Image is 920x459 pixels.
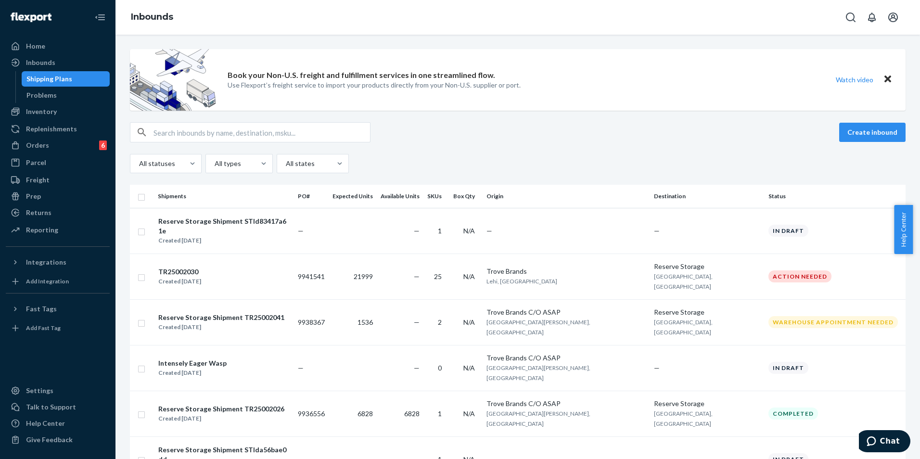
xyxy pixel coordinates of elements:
[26,58,55,67] div: Inbounds
[214,159,215,168] input: All types
[6,301,110,317] button: Fast Tags
[650,185,765,208] th: Destination
[22,88,110,103] a: Problems
[26,435,73,445] div: Give Feedback
[463,318,475,326] span: N/A
[768,270,831,282] div: Action Needed
[298,227,304,235] span: —
[862,8,882,27] button: Open notifications
[153,123,370,142] input: Search inbounds by name, destination, msku...
[463,227,475,235] span: N/A
[228,70,495,81] p: Book your Non-U.S. freight and fulfillment services in one streamlined flow.
[6,55,110,70] a: Inbounds
[294,254,329,299] td: 9941541
[6,38,110,54] a: Home
[486,319,590,336] span: [GEOGRAPHIC_DATA][PERSON_NAME], [GEOGRAPHIC_DATA]
[414,364,420,372] span: —
[654,262,761,271] div: Reserve Storage
[26,158,46,167] div: Parcel
[294,185,329,208] th: PO#
[486,410,590,427] span: [GEOGRAPHIC_DATA][PERSON_NAME], [GEOGRAPHIC_DATA]
[26,304,57,314] div: Fast Tags
[26,225,58,235] div: Reporting
[6,383,110,398] a: Settings
[377,185,423,208] th: Available Units
[438,364,442,372] span: 0
[26,140,49,150] div: Orders
[11,13,51,22] img: Flexport logo
[354,272,373,280] span: 21999
[298,364,304,372] span: —
[449,185,483,208] th: Box Qty
[894,205,913,254] button: Help Center
[768,362,808,374] div: In draft
[26,107,57,116] div: Inventory
[486,353,646,363] div: Trove Brands C/O ASAP
[329,185,377,208] th: Expected Units
[654,273,713,290] span: [GEOGRAPHIC_DATA], [GEOGRAPHIC_DATA]
[131,12,173,22] a: Inbounds
[6,320,110,336] a: Add Fast Tag
[654,227,660,235] span: —
[294,391,329,436] td: 9936556
[423,185,449,208] th: SKUs
[90,8,110,27] button: Close Navigation
[26,191,41,201] div: Prep
[486,227,492,235] span: —
[22,71,110,87] a: Shipping Plans
[414,272,420,280] span: —
[158,358,227,368] div: Intensely Eager Wasp
[6,121,110,137] a: Replenishments
[26,41,45,51] div: Home
[358,318,373,326] span: 1536
[26,402,76,412] div: Talk to Support
[6,104,110,119] a: Inventory
[654,307,761,317] div: Reserve Storage
[26,90,57,100] div: Problems
[228,80,521,90] p: Use Flexport’s freight service to import your products directly from your Non-U.S. supplier or port.
[158,236,290,245] div: Created [DATE]
[99,140,107,150] div: 6
[483,185,650,208] th: Origin
[6,222,110,238] a: Reporting
[6,416,110,431] a: Help Center
[768,408,818,420] div: Completed
[414,318,420,326] span: —
[839,123,906,142] button: Create inbound
[486,307,646,317] div: Trove Brands C/O ASAP
[841,8,860,27] button: Open Search Box
[654,319,713,336] span: [GEOGRAPHIC_DATA], [GEOGRAPHIC_DATA]
[654,410,713,427] span: [GEOGRAPHIC_DATA], [GEOGRAPHIC_DATA]
[6,138,110,153] a: Orders6
[6,274,110,289] a: Add Integration
[463,272,475,280] span: N/A
[285,159,286,168] input: All states
[404,409,420,418] span: 6828
[486,278,557,285] span: Lehi, [GEOGRAPHIC_DATA]
[463,364,475,372] span: N/A
[294,299,329,345] td: 9938367
[486,399,646,408] div: Trove Brands C/O ASAP
[158,368,227,378] div: Created [DATE]
[26,124,77,134] div: Replenishments
[26,386,53,395] div: Settings
[654,399,761,408] div: Reserve Storage
[434,272,442,280] span: 25
[358,409,373,418] span: 6828
[123,3,181,31] ol: breadcrumbs
[882,73,894,87] button: Close
[859,430,910,454] iframe: Opens a widget where you can chat to one of our agents
[158,414,284,423] div: Created [DATE]
[486,267,646,276] div: Trove Brands
[654,364,660,372] span: —
[6,189,110,204] a: Prep
[6,172,110,188] a: Freight
[438,409,442,418] span: 1
[158,404,284,414] div: Reserve Storage Shipment TR25002026
[6,432,110,447] button: Give Feedback
[154,185,294,208] th: Shipments
[158,217,290,236] div: Reserve Storage Shipment STId83417a61e
[438,227,442,235] span: 1
[768,316,898,328] div: Warehouse Appointment Needed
